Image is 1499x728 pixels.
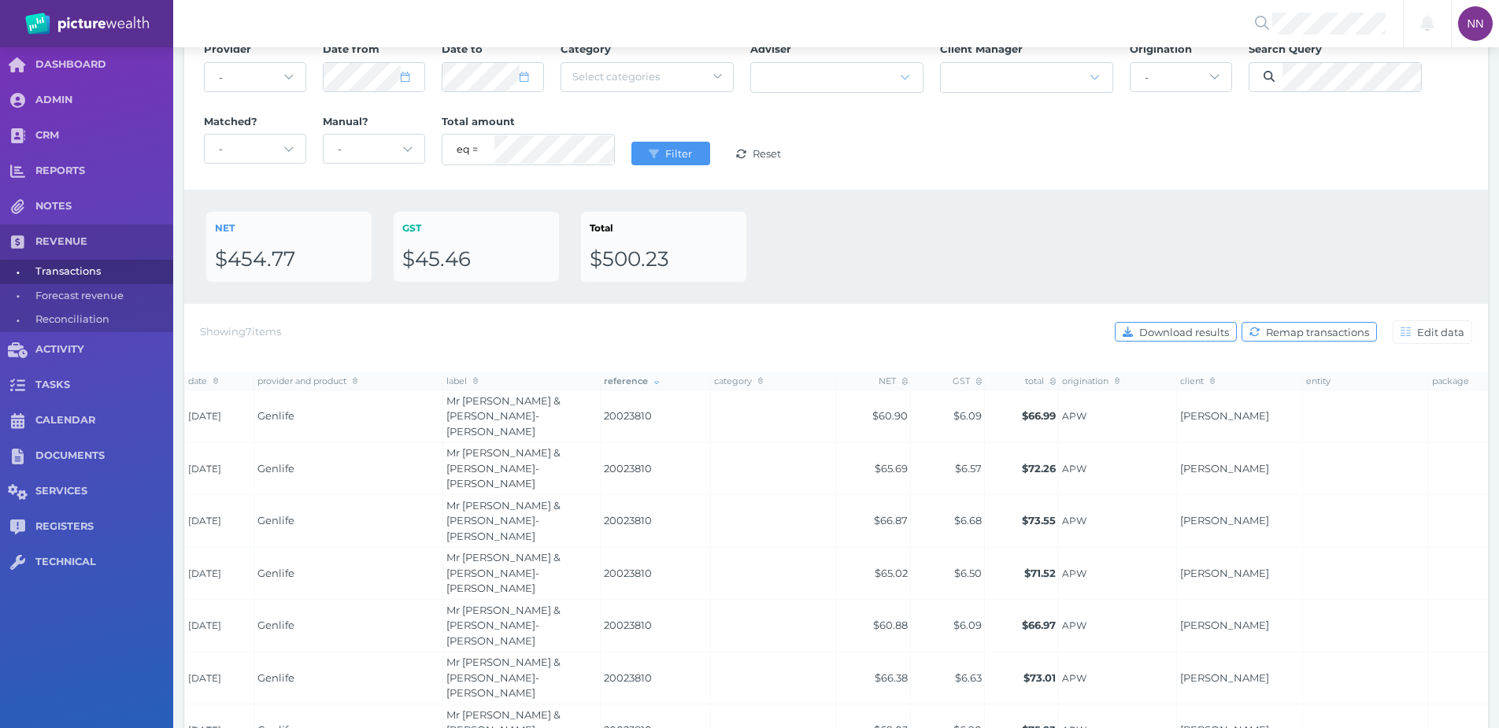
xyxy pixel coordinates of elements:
[35,343,173,357] span: ACTIVITY
[185,547,254,600] td: [DATE]
[446,499,561,542] span: Mr [PERSON_NAME] & [PERSON_NAME]-[PERSON_NAME]
[1062,375,1120,386] span: origination
[1242,322,1377,342] button: Remap transactions
[955,462,982,475] span: $6.57
[1062,672,1174,685] span: APW
[1393,320,1472,344] button: Edit data
[185,495,254,548] td: [DATE]
[1180,462,1269,475] a: [PERSON_NAME]
[872,409,908,422] span: $60.90
[604,671,708,686] span: 20023810
[257,514,294,527] span: Genlife
[1062,567,1174,580] span: APW
[35,94,173,107] span: ADMIN
[1414,326,1471,338] span: Edit data
[446,551,561,594] span: Mr [PERSON_NAME] & [PERSON_NAME]-[PERSON_NAME]
[402,246,550,273] div: $45.46
[1115,322,1237,342] button: Download results
[604,566,708,582] span: 20023810
[1022,514,1056,527] span: $73.55
[1062,619,1174,632] span: APW
[953,409,982,422] span: $6.09
[1059,600,1177,652] td: APW
[561,42,611,55] span: Category
[604,408,708,424] span: 20023810
[35,260,168,284] span: Transactions
[1467,17,1483,30] span: NN
[604,375,660,386] span: reference
[35,379,173,392] span: TASKS
[204,42,251,55] span: Provider
[750,42,791,55] span: Adviser
[1458,6,1493,41] div: Noah Nelson
[662,147,699,160] span: Filter
[1180,619,1269,631] a: [PERSON_NAME]
[601,442,711,495] td: 20023810
[714,375,764,386] span: category
[188,375,219,386] span: date
[35,485,173,498] span: SERVICES
[601,600,711,652] td: 20023810
[940,42,1023,55] span: Client Manager
[1025,375,1056,386] span: total
[35,129,173,142] span: CRM
[323,42,379,55] span: Date from
[1180,375,1216,386] span: client
[215,246,363,273] div: $454.77
[257,619,294,631] span: Genlife
[590,222,613,234] span: Total
[442,115,515,127] span: Total amount
[955,671,982,684] span: $6.63
[749,147,788,160] span: Reset
[873,619,908,631] span: $60.88
[601,495,711,548] td: 20023810
[1263,326,1376,338] span: Remap transactions
[1062,410,1174,423] span: APW
[590,246,738,273] div: $500.23
[1022,409,1056,422] span: $66.99
[1180,409,1269,422] a: [PERSON_NAME]
[879,375,908,386] span: NET
[257,567,294,579] span: Genlife
[875,462,908,475] span: $65.69
[875,567,908,579] span: $65.02
[954,567,982,579] span: $6.50
[446,394,561,438] span: Mr [PERSON_NAME] & [PERSON_NAME]-[PERSON_NAME]
[601,652,711,704] td: 20023810
[1062,515,1174,527] span: APW
[604,618,708,634] span: 20023810
[25,13,149,35] img: PW
[323,115,368,127] span: Manual?
[35,200,173,213] span: NOTES
[1059,390,1177,443] td: APW
[35,556,173,569] span: TECHNICAL
[953,375,982,386] span: GST
[604,513,708,529] span: 20023810
[185,442,254,495] td: [DATE]
[257,462,294,475] span: Genlife
[457,135,487,164] select: eq = equals; neq = not equals; lt = less than; gt = greater than
[1249,42,1322,55] span: Search Query
[35,520,173,534] span: REGISTERS
[200,325,281,338] span: Showing 7 items
[604,461,708,477] span: 20023810
[185,390,254,443] td: [DATE]
[185,600,254,652] td: [DATE]
[35,58,173,72] span: DASHBOARD
[257,409,294,422] span: Genlife
[954,514,982,527] span: $6.68
[875,671,908,684] span: $66.38
[446,446,561,490] span: Mr [PERSON_NAME] & [PERSON_NAME]-[PERSON_NAME]
[442,42,483,55] span: Date to
[1022,619,1056,631] span: $66.97
[446,375,479,386] span: label
[1130,42,1192,55] span: Origination
[1180,514,1269,527] a: [PERSON_NAME]
[35,164,173,178] span: REPORTS
[1180,671,1269,684] a: [PERSON_NAME]
[35,284,168,309] span: Forecast revenue
[257,375,358,386] span: provider and product
[874,514,908,527] span: $66.87
[35,449,173,463] span: DOCUMENTS
[1059,442,1177,495] td: APW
